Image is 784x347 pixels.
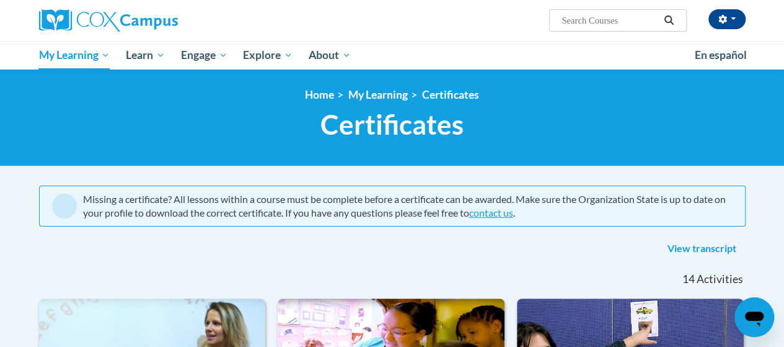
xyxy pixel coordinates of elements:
[697,273,743,286] span: Activities
[235,41,301,70] a: Explore
[31,41,118,70] a: My Learning
[181,48,227,63] span: Engage
[687,42,755,68] a: En español
[682,273,694,286] span: 14
[39,9,262,32] a: Cox Campus
[658,239,746,259] a: View transcript
[38,48,110,63] span: My Learning
[348,88,408,101] a: My Learning
[560,13,659,28] input: Search Courses
[422,88,479,101] a: Certificates
[301,41,359,70] a: About
[320,108,464,141] span: Certificates
[39,9,178,32] img: Cox Campus
[708,9,746,29] button: Account Settings
[659,13,678,28] button: Search
[469,207,513,219] a: contact us
[309,48,351,63] span: About
[30,41,755,70] div: Main menu
[118,41,173,70] a: Learn
[734,297,774,337] iframe: Button to launch messaging window
[83,192,733,220] div: Missing a certificate? All lessons within a course must be complete before a certificate can be a...
[243,48,293,63] span: Explore
[695,48,747,61] span: En español
[173,41,236,70] a: Engage
[126,48,165,63] span: Learn
[305,88,334,101] a: Home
